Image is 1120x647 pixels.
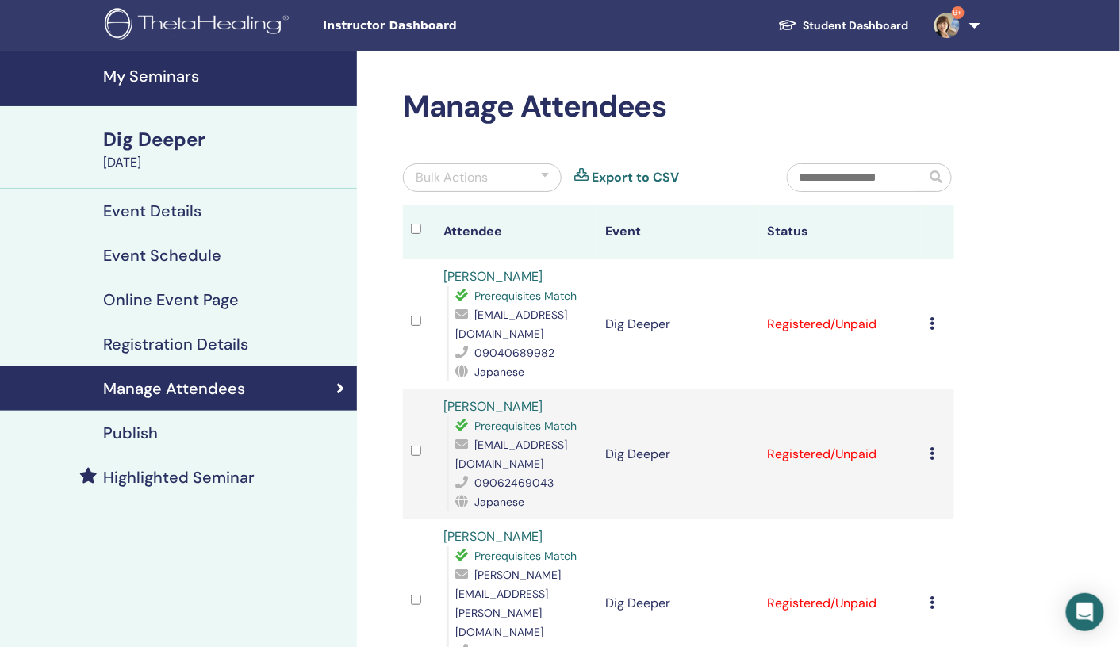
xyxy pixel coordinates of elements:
[474,346,554,360] span: 09040689982
[455,308,567,341] span: [EMAIL_ADDRESS][DOMAIN_NAME]
[103,246,221,265] h4: Event Schedule
[416,168,488,187] div: Bulk Actions
[760,205,922,259] th: Status
[474,419,577,433] span: Prerequisites Match
[103,67,347,86] h4: My Seminars
[474,495,524,509] span: Japanese
[435,205,598,259] th: Attendee
[597,389,760,519] td: Dig Deeper
[474,549,577,563] span: Prerequisites Match
[474,476,554,490] span: 09062469043
[455,568,561,639] span: [PERSON_NAME][EMAIL_ADDRESS][PERSON_NAME][DOMAIN_NAME]
[103,423,158,442] h4: Publish
[455,438,567,471] span: [EMAIL_ADDRESS][DOMAIN_NAME]
[474,365,524,379] span: Japanese
[474,289,577,303] span: Prerequisites Match
[103,468,255,487] h4: Highlighted Seminar
[103,335,248,354] h4: Registration Details
[597,205,760,259] th: Event
[443,528,543,545] a: [PERSON_NAME]
[105,8,294,44] img: logo.png
[103,379,245,398] h4: Manage Attendees
[103,290,239,309] h4: Online Event Page
[443,398,543,415] a: [PERSON_NAME]
[103,153,347,172] div: [DATE]
[765,11,922,40] a: Student Dashboard
[94,126,357,172] a: Dig Deeper[DATE]
[403,89,954,125] h2: Manage Attendees
[952,6,965,19] span: 9+
[934,13,960,38] img: default.jpg
[592,168,679,187] a: Export to CSV
[597,259,760,389] td: Dig Deeper
[1066,593,1104,631] div: Open Intercom Messenger
[778,18,797,32] img: graduation-cap-white.svg
[103,126,347,153] div: Dig Deeper
[103,201,201,220] h4: Event Details
[323,17,561,34] span: Instructor Dashboard
[443,268,543,285] a: [PERSON_NAME]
